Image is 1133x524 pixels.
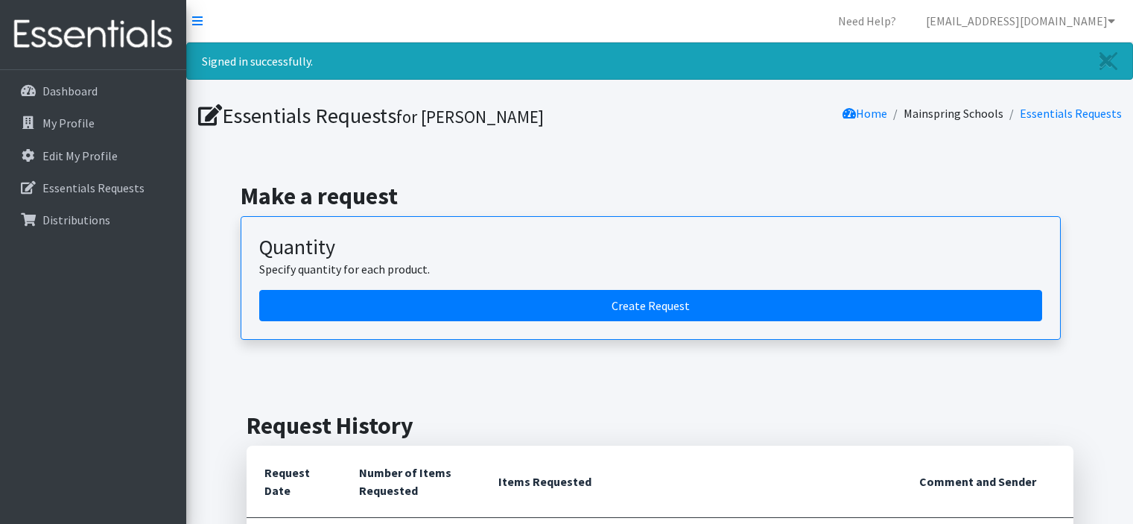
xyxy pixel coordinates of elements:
th: Items Requested [480,446,901,518]
a: Need Help? [826,6,908,36]
a: Distributions [6,205,180,235]
h2: Request History [247,411,1073,440]
th: Comment and Sender [901,446,1073,518]
p: Edit My Profile [42,148,118,163]
a: Dashboard [6,76,180,106]
p: Essentials Requests [42,180,145,195]
a: Essentials Requests [6,173,180,203]
div: Signed in successfully. [186,42,1133,80]
a: Close [1085,43,1132,79]
h2: Make a request [241,182,1079,210]
h1: Essentials Requests [198,103,655,129]
p: Dashboard [42,83,98,98]
a: Create a request by quantity [259,290,1042,321]
p: My Profile [42,116,95,130]
a: Edit My Profile [6,141,180,171]
a: Home [842,106,887,121]
p: Specify quantity for each product. [259,260,1042,278]
h3: Quantity [259,235,1042,260]
a: Essentials Requests [1020,106,1122,121]
a: [EMAIL_ADDRESS][DOMAIN_NAME] [914,6,1127,36]
a: My Profile [6,108,180,138]
p: Distributions [42,212,110,227]
a: Mainspring Schools [904,106,1003,121]
th: Number of Items Requested [341,446,480,518]
img: HumanEssentials [6,10,180,60]
th: Request Date [247,446,341,518]
small: for [PERSON_NAME] [396,106,544,127]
